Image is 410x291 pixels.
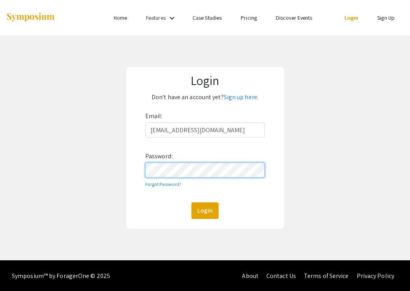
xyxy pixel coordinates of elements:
a: Terms of Service [304,272,349,280]
a: Contact Us [266,272,296,280]
h1: Login [130,73,280,88]
a: Sign up here. [224,93,258,101]
img: Symposium by ForagerOne [6,12,55,23]
a: Login [344,14,359,21]
a: Case Studies [193,14,222,21]
a: Sign Up [377,14,395,21]
a: Forgot Password? [145,181,182,187]
iframe: Chat [6,256,34,285]
mat-icon: Expand Features list [167,13,177,23]
label: Password: [145,150,173,163]
a: Discover Events [276,14,313,21]
button: Login [191,202,219,219]
a: Home [114,14,127,21]
a: About [242,272,258,280]
a: Privacy Policy [357,272,394,280]
a: Features [146,14,166,21]
a: Pricing [241,14,257,21]
label: Email: [145,110,163,122]
p: Don't have an account yet? [130,91,280,104]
